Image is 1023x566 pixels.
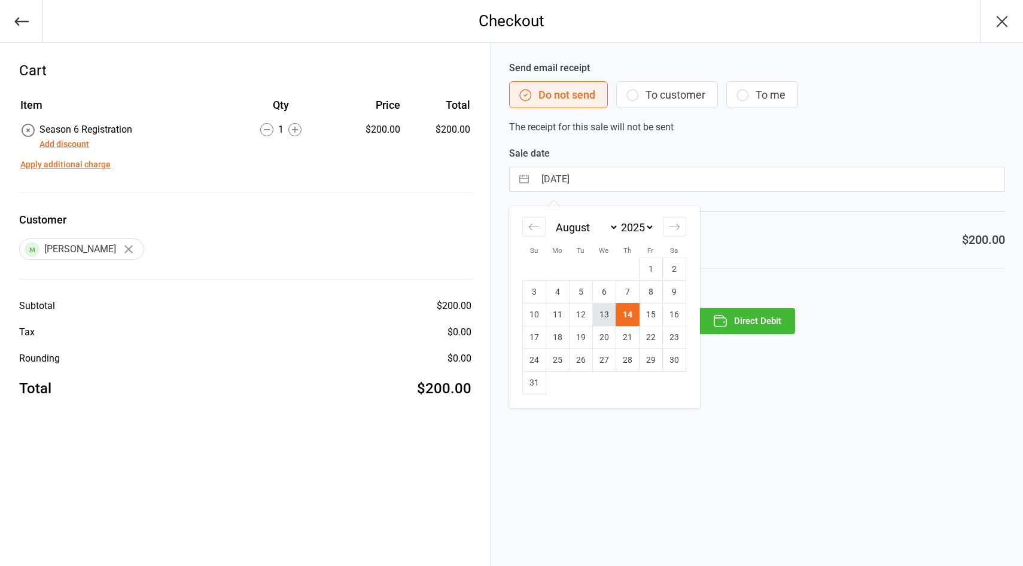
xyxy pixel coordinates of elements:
[509,61,1005,134] div: The receipt for this sale will not be sent
[639,304,662,326] td: Friday, August 15, 2025
[647,246,653,255] small: Fr
[447,325,471,339] div: $0.00
[962,231,1005,249] div: $200.00
[447,351,471,366] div: $0.00
[592,326,616,349] td: Wednesday, August 20, 2025
[616,81,718,108] button: To customer
[662,258,686,281] td: Saturday, August 2, 2025
[546,281,569,304] td: Monday, August 4, 2025
[662,326,686,349] td: Saturday, August 23, 2025
[522,372,546,394] td: Sunday, August 31, 2025
[616,349,639,372] td: Thursday, August 28, 2025
[663,217,686,237] div: Move forward to switch to the next month.
[546,349,569,372] td: Monday, August 25, 2025
[552,246,562,255] small: Mo
[577,246,584,255] small: Tu
[569,349,592,372] td: Tuesday, August 26, 2025
[509,206,699,408] div: Calendar
[417,378,471,399] div: $200.00
[522,217,546,237] div: Move backward to switch to the previous month.
[39,138,89,151] button: Add discount
[19,299,55,313] div: Subtotal
[569,281,592,304] td: Tuesday, August 5, 2025
[19,60,471,81] div: Cart
[20,158,111,171] button: Apply additional charge
[699,308,795,334] button: Direct Debit
[639,281,662,304] td: Friday, August 8, 2025
[19,238,144,260] div: [PERSON_NAME]
[592,304,616,326] td: Wednesday, August 13, 2025
[19,378,51,399] div: Total
[569,326,592,349] td: Tuesday, August 19, 2025
[19,212,471,228] label: Customer
[592,349,616,372] td: Wednesday, August 27, 2025
[19,351,60,366] div: Rounding
[20,97,230,121] th: Item
[623,246,631,255] small: Th
[39,124,132,135] span: Season 6 Registration
[19,325,35,339] div: Tax
[639,258,662,281] td: Friday, August 1, 2025
[530,246,538,255] small: Su
[662,304,686,326] td: Saturday, August 16, 2025
[509,146,1005,161] label: Sale date
[509,287,1005,302] label: Choose payment option
[405,123,470,151] td: $200.00
[546,304,569,326] td: Monday, August 11, 2025
[662,349,686,372] td: Saturday, August 30, 2025
[231,123,331,137] div: 1
[522,349,546,372] td: Sunday, August 24, 2025
[546,326,569,349] td: Monday, August 18, 2025
[569,304,592,326] td: Tuesday, August 12, 2025
[616,281,639,304] td: Thursday, August 7, 2025
[670,246,678,255] small: Sa
[616,326,639,349] td: Thursday, August 21, 2025
[522,304,546,326] td: Sunday, August 10, 2025
[662,281,686,304] td: Saturday, August 9, 2025
[639,349,662,372] td: Friday, August 29, 2025
[437,299,471,313] div: $200.00
[509,81,608,108] button: Do not send
[509,61,1005,75] label: Send email receipt
[231,97,331,121] th: Qty
[639,326,662,349] td: Friday, August 22, 2025
[726,81,798,108] button: To me
[522,326,546,349] td: Sunday, August 17, 2025
[522,281,546,304] td: Sunday, August 3, 2025
[333,123,401,137] div: $200.00
[405,97,470,121] th: Total
[599,246,608,255] small: We
[616,304,639,326] td: Selected. Thursday, August 14, 2025
[333,97,401,113] div: Price
[592,281,616,304] td: Wednesday, August 6, 2025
